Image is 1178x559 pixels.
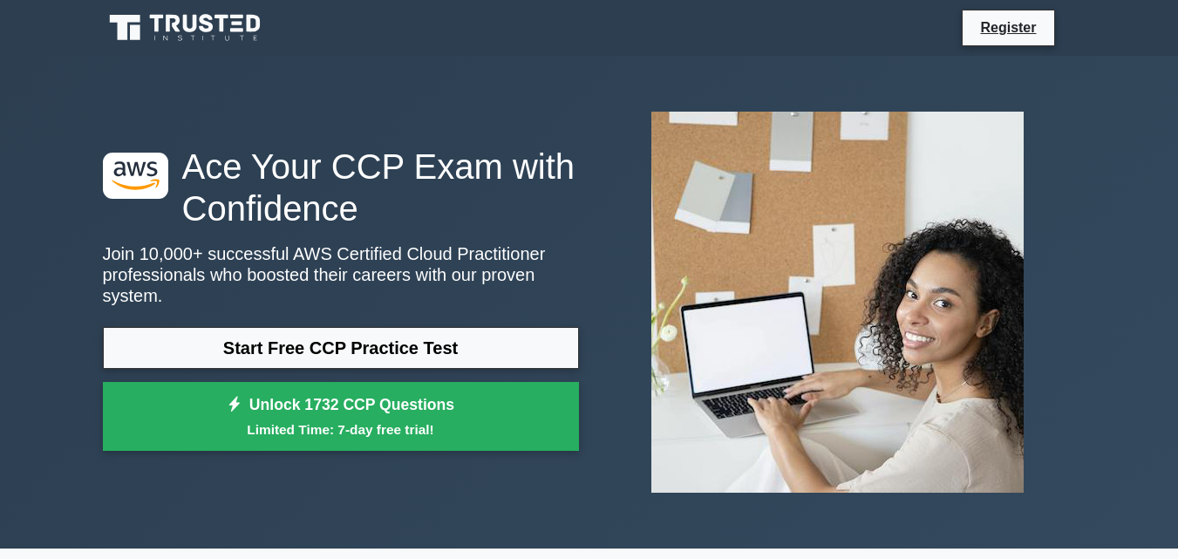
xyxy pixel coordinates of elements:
[103,243,579,306] p: Join 10,000+ successful AWS Certified Cloud Practitioner professionals who boosted their careers ...
[103,327,579,369] a: Start Free CCP Practice Test
[125,419,557,440] small: Limited Time: 7-day free trial!
[970,17,1046,38] a: Register
[103,382,579,452] a: Unlock 1732 CCP QuestionsLimited Time: 7-day free trial!
[103,146,579,229] h1: Ace Your CCP Exam with Confidence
